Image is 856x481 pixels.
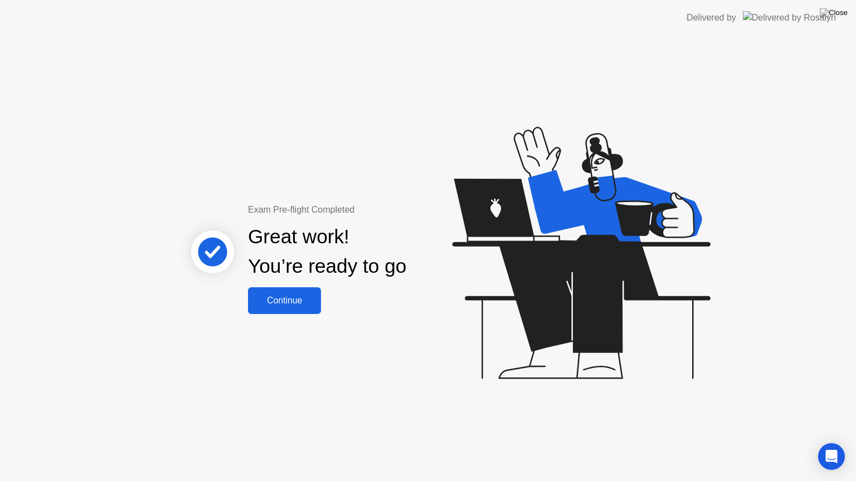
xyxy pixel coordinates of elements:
[687,11,736,24] div: Delivered by
[820,8,848,17] img: Close
[251,296,318,306] div: Continue
[248,287,321,314] button: Continue
[248,203,478,217] div: Exam Pre-flight Completed
[248,222,406,281] div: Great work! You’re ready to go
[743,11,836,24] img: Delivered by Rosalyn
[818,443,845,470] div: Open Intercom Messenger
